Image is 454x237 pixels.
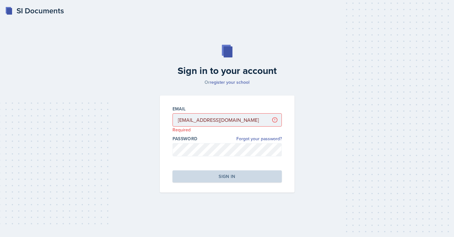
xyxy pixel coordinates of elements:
[5,5,64,16] a: SI Documents
[236,135,282,142] a: Forgot your password?
[156,79,298,85] p: Or
[173,106,186,112] label: Email
[219,173,235,180] div: Sign in
[173,127,282,133] p: Required
[173,113,282,127] input: Email
[173,170,282,182] button: Sign in
[210,79,249,85] a: register your school
[173,135,198,142] label: Password
[156,65,298,76] h2: Sign in to your account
